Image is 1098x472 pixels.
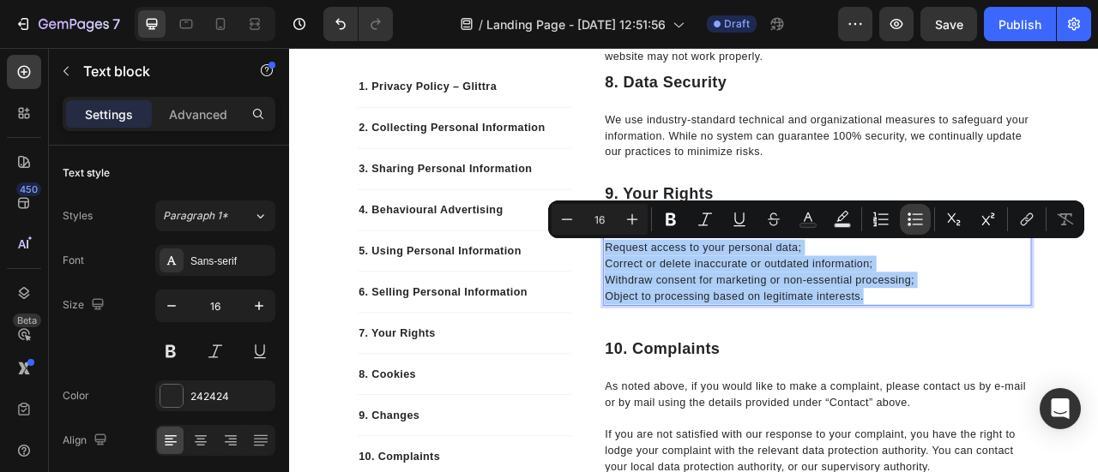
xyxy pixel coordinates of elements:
[63,429,111,452] div: Align
[85,105,133,123] p: Settings
[401,223,942,243] p: You have the right to:
[63,165,110,181] div: Text style
[63,388,89,403] div: Color
[16,182,41,196] div: 450
[63,208,93,224] div: Styles
[63,294,108,317] div: Size
[169,105,227,123] p: Advanced
[401,420,942,461] p: As noted above, if you would like to make a complaint, please contact us by e-mail or by mail usi...
[479,15,483,33] span: /
[724,16,750,32] span: Draft
[323,7,393,41] div: Undo/Redo
[935,17,963,32] span: Save
[399,221,944,327] div: Rich Text Editor. Editing area: main
[13,314,41,327] div: Beta
[401,243,942,264] p: Request access to your personal data;
[401,264,942,284] p: Correct or delete inaccurate or outdated information;
[155,200,275,231] button: Paragraph 1*
[190,254,271,269] div: Sans-serif
[401,81,942,142] p: We use industry-standard technical and organizational measures to safeguard your information. Whi...
[63,253,84,268] div: Font
[401,284,942,305] p: Withdraw consent for marketing or non-essential processing;
[399,79,944,144] div: Rich Text Editor. Editing area: main
[190,389,271,404] div: 242424
[289,48,1098,472] iframe: Design area
[1040,388,1081,429] div: Open Intercom Messenger
[401,370,942,396] p: 10. complaints
[401,31,942,57] p: 8. Data Security
[401,305,942,326] p: Object to processing based on legitimate interests.
[548,200,1084,238] div: Editor contextual toolbar
[83,61,229,81] p: Text block
[399,171,944,200] h2: Rich Text Editor. Editing area: main
[87,404,356,425] p: 8. Cookies
[163,208,228,224] span: Paragraph 1*
[399,29,944,58] h2: Rich Text Editor. Editing area: main
[984,7,1056,41] button: Publish
[401,173,942,199] p: 9. Your Rights
[998,15,1041,33] div: Publish
[486,15,666,33] span: Landing Page - [DATE] 12:51:56
[112,14,120,34] p: 7
[7,7,128,41] button: 7
[920,7,977,41] button: Save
